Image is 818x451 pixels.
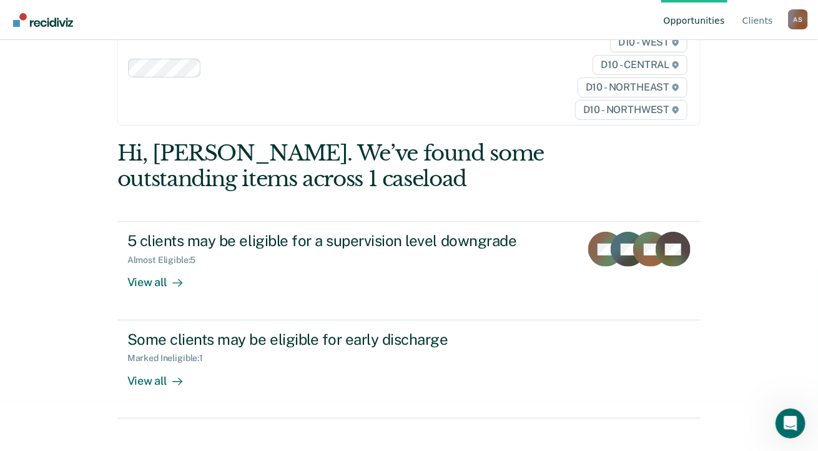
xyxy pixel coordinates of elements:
div: Almost Eligible : 5 [127,255,206,265]
span: D10 - NORTHEAST [578,77,687,97]
div: Marked Ineligible : 1 [127,353,213,364]
span: D10 - CENTRAL [593,55,687,75]
a: 5 clients may be eligible for a supervision level downgradeAlmost Eligible:5View all [117,221,701,320]
iframe: Intercom live chat [776,409,806,439]
span: D10 - NORTHWEST [575,100,687,120]
div: A S [788,9,808,29]
a: Some clients may be eligible for early dischargeMarked Ineligible:1View all [117,320,701,419]
div: 5 clients may be eligible for a supervision level downgrade [127,232,566,250]
span: D10 - WEST [610,32,687,52]
div: Some clients may be eligible for early discharge [127,330,566,349]
div: Hi, [PERSON_NAME]. We’ve found some outstanding items across 1 caseload [117,141,584,192]
img: Recidiviz [13,13,73,27]
div: View all [127,364,197,388]
button: Profile dropdown button [788,9,808,29]
div: View all [127,265,197,290]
